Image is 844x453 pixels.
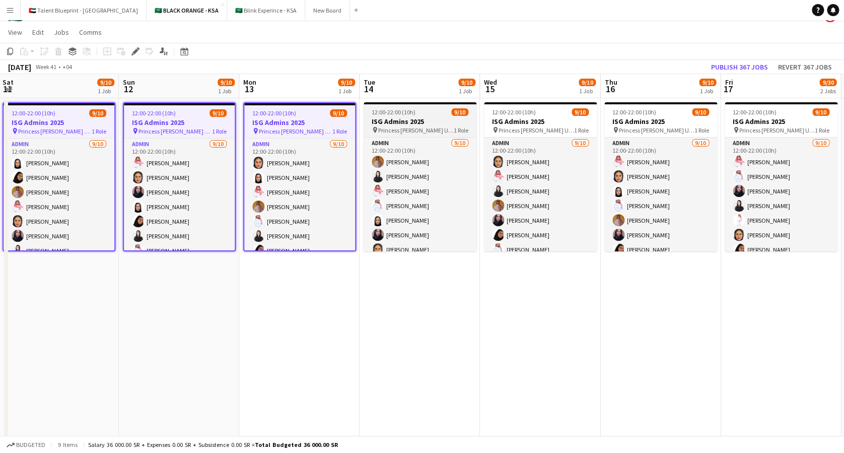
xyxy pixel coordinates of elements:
span: 9/10 [89,109,106,117]
div: 1 Job [338,87,355,95]
span: Princess [PERSON_NAME] University [18,127,92,135]
h3: ISG Admins 2025 [725,117,837,126]
span: 9/30 [819,79,836,86]
div: 1 Job [459,87,475,95]
span: 16 [603,83,617,95]
span: Comms [79,28,102,37]
span: 9/10 [699,79,716,86]
span: Wed [484,78,497,87]
button: Budgeted [5,439,47,450]
span: 9/10 [218,79,235,86]
app-card-role: Admin9/1012:00-22:00 (10h)[PERSON_NAME][PERSON_NAME][PERSON_NAME][PERSON_NAME][PERSON_NAME][PERSO... [244,139,355,304]
span: Fri [725,78,733,87]
span: 12:00-22:00 (10h) [733,108,777,116]
div: +04 [62,63,72,71]
span: 17 [723,83,733,95]
span: 1 Role [694,126,709,134]
span: 1 Role [454,126,468,134]
span: 1 Role [815,126,829,134]
span: Edit [32,28,44,37]
span: Princess [PERSON_NAME] University [138,127,212,135]
a: Jobs [50,26,73,39]
app-job-card: 12:00-22:00 (10h)9/10ISG Admins 2025 Princess [PERSON_NAME] University1 RoleAdmin9/1012:00-22:00 ... [3,102,115,251]
button: Publish 367 jobs [707,60,772,74]
div: Salary 36 000.00 SR + Expenses 0.00 SR + Subsistence 0.00 SR = [88,441,338,448]
span: Princess [PERSON_NAME] University [259,127,332,135]
div: 12:00-22:00 (10h)9/10ISG Admins 2025 Princess [PERSON_NAME] University1 RoleAdmin9/1012:00-22:00 ... [364,102,476,251]
app-card-role: Admin9/1012:00-22:00 (10h)[PERSON_NAME][PERSON_NAME][PERSON_NAME][PERSON_NAME][PERSON_NAME][PERSO... [725,138,837,303]
app-job-card: 12:00-22:00 (10h)9/10ISG Admins 2025 Princess [PERSON_NAME] University1 RoleAdmin9/1012:00-22:00 ... [604,102,717,251]
span: 9/10 [338,79,355,86]
div: [DATE] [8,62,31,72]
span: 14 [362,83,375,95]
app-card-role: Admin9/1012:00-22:00 (10h)[PERSON_NAME][PERSON_NAME][PERSON_NAME][PERSON_NAME][PERSON_NAME][PERSO... [364,138,476,303]
h3: ISG Admins 2025 [484,117,597,126]
span: Sat [3,78,14,87]
span: 11 [1,83,14,95]
span: Tue [364,78,375,87]
span: Princess [PERSON_NAME] University [499,126,574,134]
span: Total Budgeted 36 000.00 SR [255,441,338,448]
span: 9 items [55,441,80,448]
span: 9/10 [97,79,114,86]
div: 1 Job [98,87,114,95]
span: 9/10 [812,108,829,116]
app-card-role: Admin9/1012:00-22:00 (10h)[PERSON_NAME][PERSON_NAME][PERSON_NAME][PERSON_NAME][PERSON_NAME][PERSO... [604,138,717,303]
span: 1 Role [574,126,589,134]
button: Revert 367 jobs [774,60,836,74]
span: 12:00-22:00 (10h) [132,109,176,117]
button: 🇸🇦 Blink Experince - KSA [227,1,305,20]
span: Princess [PERSON_NAME] University [739,126,815,134]
span: Sun [123,78,135,87]
span: 13 [242,83,256,95]
span: 15 [482,83,497,95]
a: Comms [75,26,106,39]
span: 1 Role [212,127,227,135]
app-job-card: 12:00-22:00 (10h)9/10ISG Admins 2025 Princess [PERSON_NAME] University1 RoleAdmin9/1012:00-22:00 ... [243,102,356,251]
span: View [8,28,22,37]
span: 9/10 [451,108,468,116]
span: Mon [243,78,256,87]
h3: ISG Admins 2025 [244,118,355,127]
span: 9/10 [692,108,709,116]
h3: ISG Admins 2025 [364,117,476,126]
app-job-card: 12:00-22:00 (10h)9/10ISG Admins 2025 Princess [PERSON_NAME] University1 RoleAdmin9/1012:00-22:00 ... [725,102,837,251]
h3: ISG Admins 2025 [604,117,717,126]
span: 1 Role [92,127,106,135]
div: 1 Job [579,87,595,95]
span: 1 Role [332,127,347,135]
h3: ISG Admins 2025 [124,118,235,127]
span: 9/10 [209,109,227,117]
span: Thu [604,78,617,87]
app-job-card: 12:00-22:00 (10h)9/10ISG Admins 2025 Princess [PERSON_NAME] University1 RoleAdmin9/1012:00-22:00 ... [123,102,236,251]
span: 9/10 [572,108,589,116]
span: 12:00-22:00 (10h) [612,108,656,116]
button: New Board [305,1,350,20]
span: 9/10 [458,79,475,86]
span: 12:00-22:00 (10h) [252,109,296,117]
app-card-role: Admin9/1012:00-22:00 (10h)[PERSON_NAME][PERSON_NAME][PERSON_NAME][PERSON_NAME][PERSON_NAME][PERSO... [124,139,235,304]
span: Princess [PERSON_NAME] University [619,126,694,134]
div: 1 Job [699,87,716,95]
div: 1 Job [218,87,234,95]
span: 12:00-22:00 (10h) [12,109,55,117]
a: View [4,26,26,39]
span: Jobs [54,28,69,37]
a: Edit [28,26,48,39]
app-job-card: 12:00-22:00 (10h)9/10ISG Admins 2025 Princess [PERSON_NAME] University1 RoleAdmin9/1012:00-22:00 ... [484,102,597,251]
span: 12:00-22:00 (10h) [372,108,415,116]
span: 9/10 [579,79,596,86]
app-card-role: Admin9/1012:00-22:00 (10h)[PERSON_NAME][PERSON_NAME][PERSON_NAME][PERSON_NAME][PERSON_NAME][PERSO... [4,139,114,304]
div: 2 Jobs [820,87,836,95]
span: 12:00-22:00 (10h) [492,108,536,116]
button: 🇦🇪 Talent Blueprint - [GEOGRAPHIC_DATA] [21,1,147,20]
span: 9/10 [330,109,347,117]
span: Budgeted [16,441,45,448]
span: Week 41 [33,63,58,71]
